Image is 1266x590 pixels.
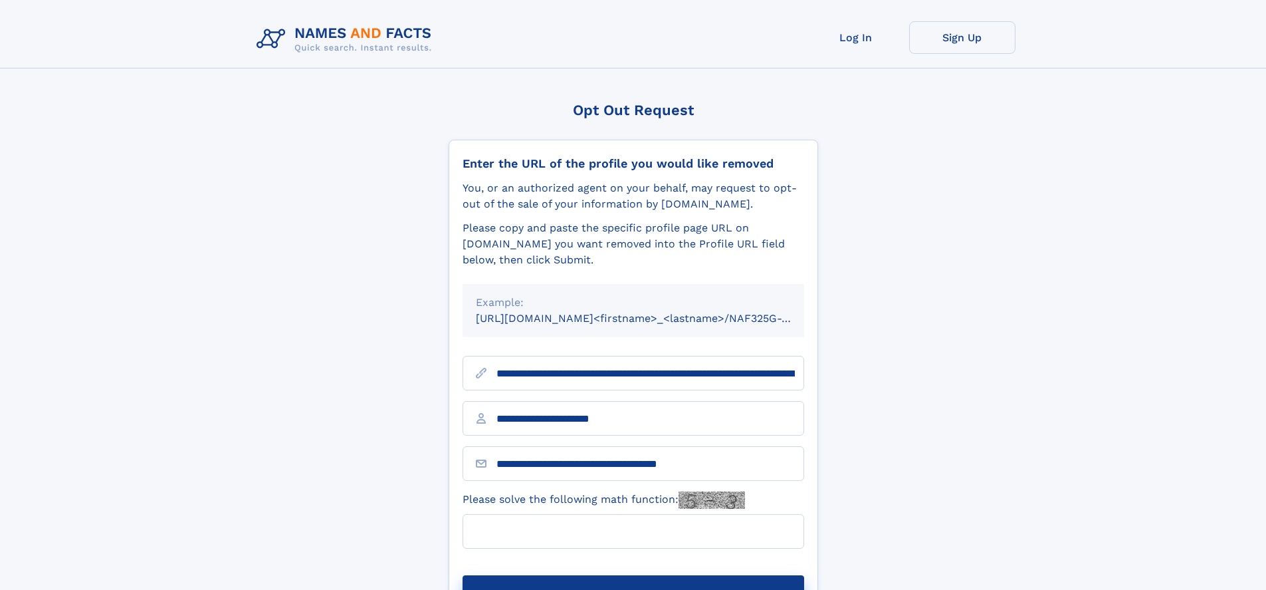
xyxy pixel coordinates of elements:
div: Enter the URL of the profile you would like removed [463,156,804,171]
a: Sign Up [909,21,1015,54]
a: Log In [803,21,909,54]
div: Please copy and paste the specific profile page URL on [DOMAIN_NAME] you want removed into the Pr... [463,220,804,268]
img: Logo Names and Facts [251,21,443,57]
div: You, or an authorized agent on your behalf, may request to opt-out of the sale of your informatio... [463,180,804,212]
div: Example: [476,295,791,311]
small: [URL][DOMAIN_NAME]<firstname>_<lastname>/NAF325G-xxxxxxxx [476,312,829,325]
div: Opt Out Request [449,102,818,118]
label: Please solve the following math function: [463,492,745,509]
